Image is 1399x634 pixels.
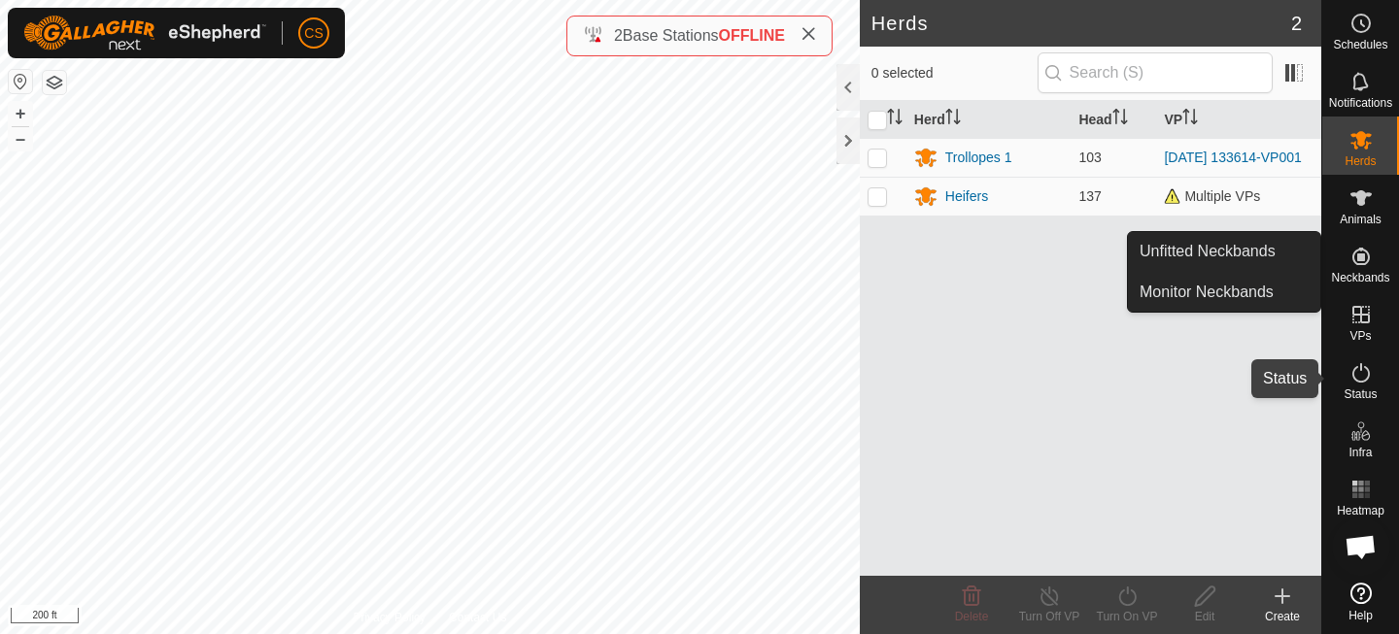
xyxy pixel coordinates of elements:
span: CS [304,23,323,44]
img: Gallagher Logo [23,16,266,50]
a: Unfitted Neckbands [1128,232,1320,271]
span: OFFLINE [719,27,785,44]
p-sorticon: Activate to sort [945,112,961,127]
h2: Herds [871,12,1291,35]
span: Animals [1340,214,1382,225]
span: VPs [1349,330,1371,342]
a: [DATE] 133614-VP001 [1164,150,1301,165]
span: Monitor Neckbands [1140,281,1274,304]
span: Neckbands [1331,272,1389,284]
span: 2 [614,27,623,44]
a: Help [1322,575,1399,629]
p-sorticon: Activate to sort [1112,112,1128,127]
span: Notifications [1329,97,1392,109]
span: Unfitted Neckbands [1140,240,1276,263]
span: Base Stations [623,27,719,44]
span: Delete [955,610,989,623]
span: Heatmap [1337,505,1384,517]
span: Multiple VPs [1164,188,1260,204]
span: 2 [1291,9,1302,38]
div: Turn On VP [1088,608,1166,625]
span: Status [1344,388,1377,400]
button: + [9,102,32,125]
a: Monitor Neckbands [1128,273,1320,312]
div: Edit [1166,608,1244,625]
span: 103 [1078,150,1101,165]
div: Heifers [945,186,988,207]
p-sorticon: Activate to sort [887,112,903,127]
div: Trollopes 1 [945,148,1012,168]
span: Schedules [1333,39,1387,50]
a: Privacy Policy [353,609,426,626]
button: Reset Map [9,70,32,93]
p-sorticon: Activate to sort [1182,112,1198,127]
th: Head [1071,101,1156,139]
button: Map Layers [43,71,66,94]
div: Create [1244,608,1321,625]
a: Contact Us [449,609,506,626]
button: – [9,127,32,150]
a: Open chat [1332,517,1390,576]
input: Search (S) [1038,52,1273,93]
span: Infra [1348,447,1372,458]
th: Herd [906,101,1072,139]
span: 137 [1078,188,1101,204]
div: Turn Off VP [1010,608,1088,625]
span: Help [1348,610,1373,621]
span: Herds [1345,155,1376,167]
th: VP [1156,101,1321,139]
span: 0 selected [871,63,1038,83]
